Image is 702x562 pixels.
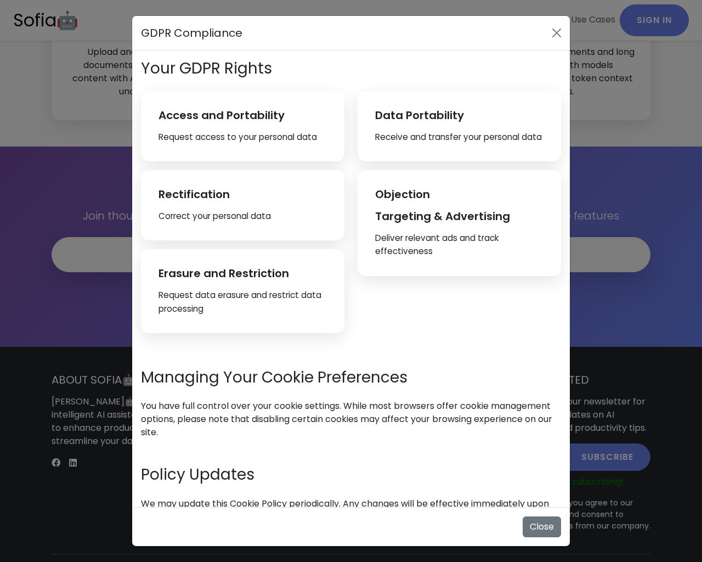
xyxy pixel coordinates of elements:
[158,267,327,280] h3: Erasure and Restriction
[375,232,544,258] p: Deliver relevant ads and track effectiveness
[375,109,544,122] h3: Data Portability
[158,188,327,201] h3: Rectification
[141,368,561,387] h2: Managing Your Cookie Preferences
[375,131,544,144] p: Receive and transfer your personal data
[141,25,242,41] h5: GDPR Compliance
[141,465,561,484] h2: Policy Updates
[141,497,561,524] p: We may update this Cookie Policy periodically. Any changes will be effective immediately upon pub...
[375,210,544,223] h3: Targeting & Advertising
[158,210,327,223] p: Correct your personal data
[523,516,561,537] button: Close
[141,400,561,439] p: You have full control over your cookie settings. While most browsers offer cookie management opti...
[548,24,565,42] button: Close
[375,188,544,201] h3: Objection
[141,59,561,78] h2: Your GDPR Rights
[158,109,327,122] h3: Access and Portability
[158,131,327,144] p: Request access to your personal data
[158,289,327,316] p: Request data erasure and restrict data processing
